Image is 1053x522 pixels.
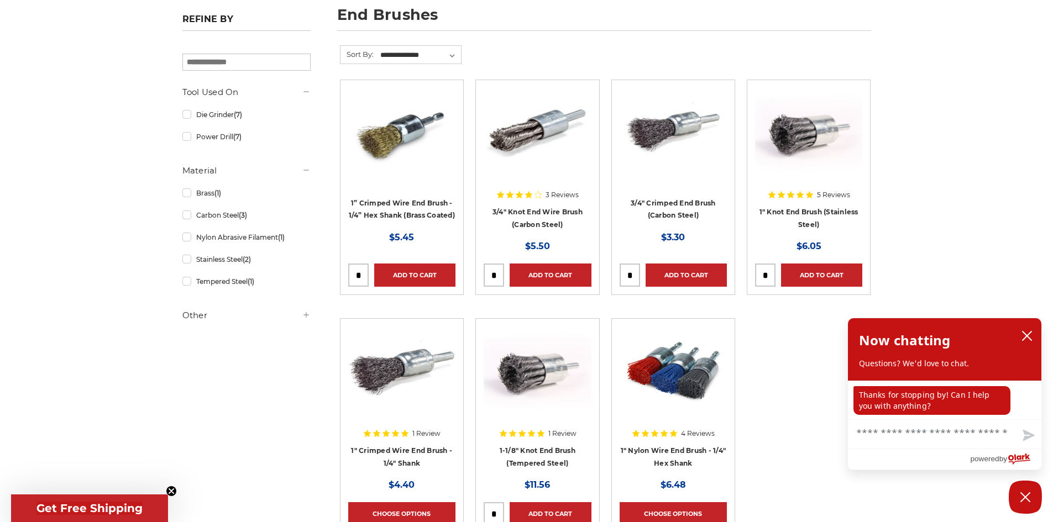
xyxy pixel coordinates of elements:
img: Twist Knot End Brush [484,88,591,176]
a: Add to Cart [374,263,455,287]
span: (1) [278,233,285,241]
span: (2) [243,255,251,263]
a: Nylon Abrasive Filament [182,228,311,247]
img: 1 inch nylon wire end brush [620,326,727,415]
span: $6.05 [797,241,821,251]
a: Brass [182,183,311,203]
a: Twist Knot End Brush [484,88,591,229]
p: Thanks for stopping by! Can I help you with anything? [853,386,1010,415]
a: Power Drill [182,127,311,146]
h5: Other [182,309,311,322]
p: Questions? We'd love to chat. [859,358,1030,369]
button: close chatbox [1018,328,1036,344]
a: Die Grinder [182,105,311,124]
span: $5.45 [389,232,414,242]
img: Knotted End Brush [755,88,862,176]
span: $3.30 [661,232,685,242]
a: Tempered Steel [182,272,311,291]
span: (1) [214,189,221,197]
span: (7) [233,133,242,141]
span: $6.48 [661,479,686,490]
span: $5.50 [525,241,550,251]
span: (1) [248,277,254,286]
span: (3) [239,211,247,219]
button: Close teaser [166,486,177,497]
a: Add to Cart [646,263,727,287]
img: 1" Crimped Wire End Brush - 1/4" Shank [348,326,455,415]
a: 1 inch nylon wire end brush [620,326,727,468]
label: Sort By: [340,46,374,62]
span: $11.56 [525,479,550,490]
span: Get Free Shipping [36,502,143,515]
span: (7) [234,110,242,119]
select: Sort By: [379,47,461,64]
span: by [999,452,1007,466]
a: Carbon Steel [182,205,311,225]
button: Send message [1014,423,1041,449]
button: Close Chatbox [1009,481,1042,514]
img: brass coated 1 inch end brush [348,88,455,176]
a: Add to Cart [510,263,591,287]
a: Powered by Olark [970,449,1041,470]
a: Knotted End Brush [484,326,591,468]
a: Stainless Steel [182,250,311,269]
span: powered [970,452,999,466]
div: olark chatbox [847,318,1042,470]
a: 1" Crimped Wire End Brush - 1/4" Shank [348,326,455,468]
div: chat [848,381,1041,419]
h5: Refine by [182,14,311,31]
a: brass coated 1 inch end brush [348,88,455,229]
div: Get Free ShippingClose teaser [11,494,168,522]
h2: Now chatting [859,329,950,351]
a: Add to Cart [781,263,862,287]
a: Knotted End Brush [755,88,862,229]
h5: Material [182,164,311,177]
img: Knotted End Brush [484,326,591,415]
span: $4.40 [389,479,415,490]
h5: Tool Used On [182,86,311,99]
img: 3/4" Crimped End Brush (Carbon Steel) [620,88,727,176]
h1: end brushes [337,7,871,31]
a: 3/4" Crimped End Brush (Carbon Steel) [620,88,727,229]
